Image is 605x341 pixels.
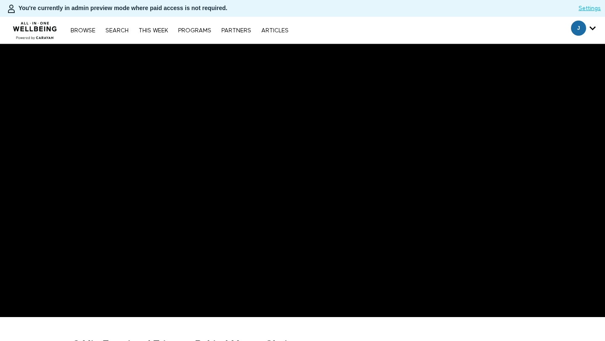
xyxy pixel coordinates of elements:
[6,4,16,14] img: person-bdfc0eaa9744423c596e6e1c01710c89950b1dff7c83b5d61d716cfd8139584f.svg
[579,4,601,13] a: Settings
[174,28,216,34] a: PROGRAMS
[10,16,60,41] img: CARAVAN
[217,28,255,34] a: PARTNERS
[66,26,292,34] nav: Primary
[134,28,172,34] a: THIS WEEK
[565,17,602,44] div: Secondary
[101,28,133,34] a: Search
[257,28,293,34] a: ARTICLES
[66,28,100,34] a: Browse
